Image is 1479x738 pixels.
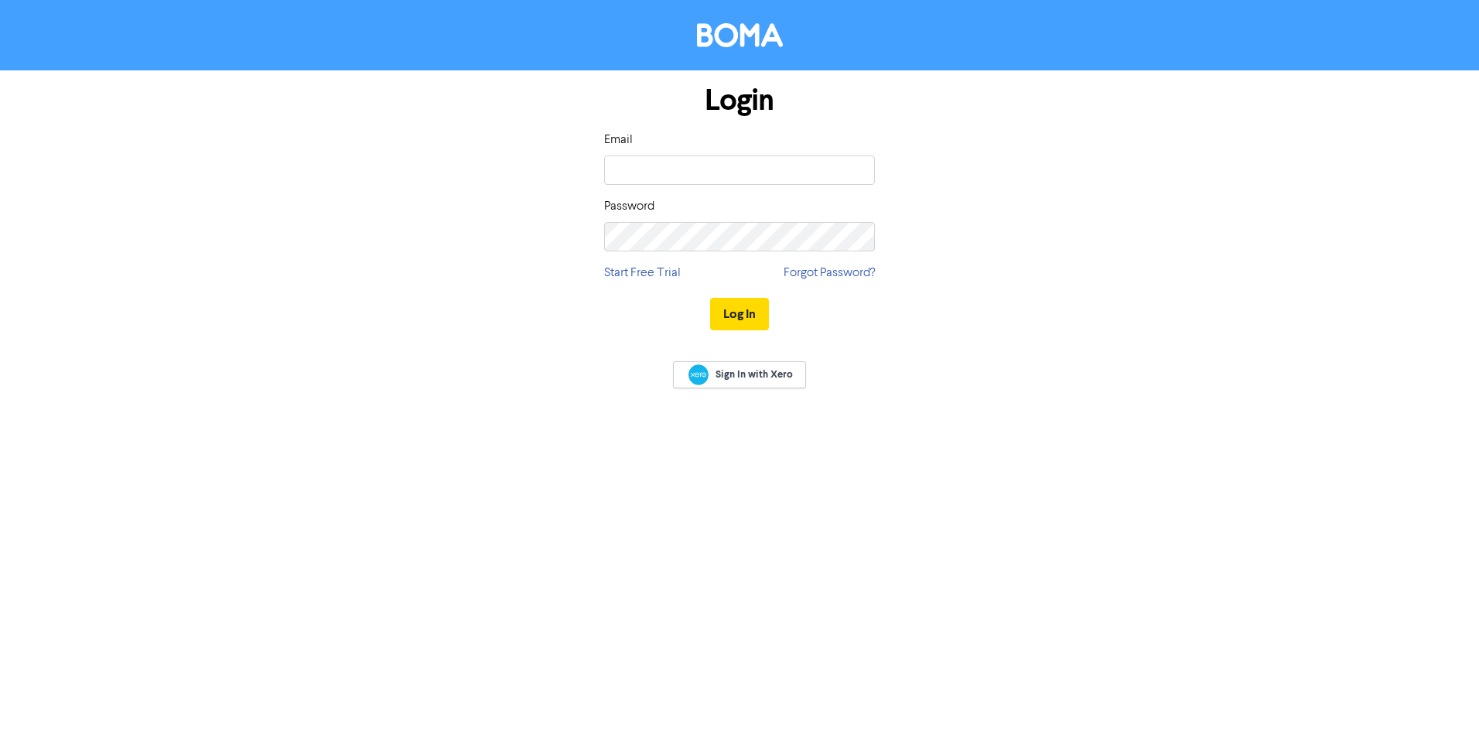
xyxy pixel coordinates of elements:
a: Sign In with Xero [673,361,806,388]
span: Sign In with Xero [716,367,793,381]
label: Password [604,197,654,216]
h1: Login [604,83,875,118]
img: BOMA Logo [697,23,783,47]
a: Forgot Password? [784,264,875,282]
a: Start Free Trial [604,264,681,282]
button: Log In [710,298,769,330]
img: Xero logo [688,364,709,385]
label: Email [604,131,633,149]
